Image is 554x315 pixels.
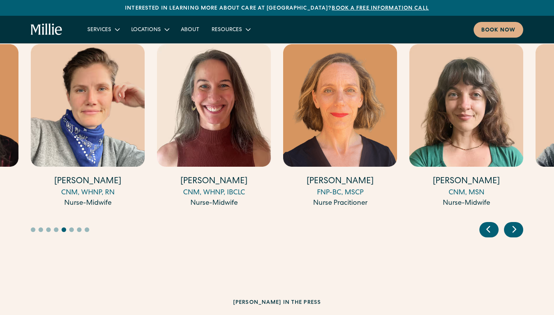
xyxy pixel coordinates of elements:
div: Book now [481,27,516,35]
div: Services [87,26,111,34]
div: 10 / 17 [157,44,271,210]
a: About [175,23,205,36]
a: Book a free information call [332,6,429,11]
div: Resources [205,23,256,36]
div: CNM, WHNP, RN [31,188,145,198]
div: Previous slide [479,222,499,237]
div: Next slide [504,222,523,237]
div: Nurse-Midwife [157,198,271,209]
div: 11 / 17 [283,44,397,210]
div: CNM, WHNP, IBCLC [157,188,271,198]
a: [PERSON_NAME]FNP-BC, MSCPNurse Pracitioner [283,44,397,209]
button: Go to slide 2 [38,227,43,232]
div: Resources [212,26,242,34]
div: Nurse Pracitioner [283,198,397,209]
button: Go to slide 1 [31,227,35,232]
div: CNM, MSN [409,188,523,198]
button: Go to slide 7 [77,227,82,232]
a: [PERSON_NAME]CNM, WHNP, IBCLCNurse-Midwife [157,44,271,209]
a: [PERSON_NAME]CNM, MSNNurse-Midwife [409,44,523,209]
div: 9 / 17 [31,44,145,210]
a: home [31,23,63,36]
div: Nurse-Midwife [31,198,145,209]
button: Go to slide 6 [69,227,74,232]
div: Nurse-Midwife [409,198,523,209]
button: Go to slide 4 [54,227,58,232]
div: Locations [125,23,175,36]
button: Go to slide 5 [62,227,66,232]
h4: [PERSON_NAME] [409,176,523,188]
h4: [PERSON_NAME] [31,176,145,188]
button: Go to slide 8 [85,227,89,232]
a: Book now [474,22,523,38]
h4: [PERSON_NAME] [283,176,397,188]
button: Go to slide 3 [46,227,51,232]
div: FNP-BC, MSCP [283,188,397,198]
div: 12 / 17 [409,44,523,210]
div: Locations [131,26,161,34]
a: [PERSON_NAME]CNM, WHNP, RNNurse-Midwife [31,44,145,209]
h4: [PERSON_NAME] [157,176,271,188]
h2: [PERSON_NAME] in the press [129,299,425,307]
div: Services [81,23,125,36]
